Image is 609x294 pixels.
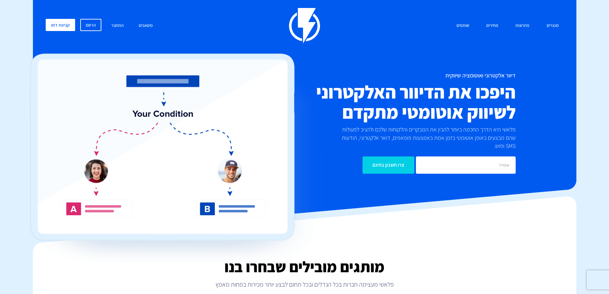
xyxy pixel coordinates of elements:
input: אימייל [416,156,516,174]
a: פתרונות [511,19,534,33]
p: פלאשי היא הדרך החכמה ביותר להבין את המבקרים והלקוחות שלכם ולהגיב לפעולות שהם מבצעים באופן אוטומטי... [331,125,516,150]
a: התחבר [106,19,129,33]
h2: מותגים מובילים שבחרו בנו [33,258,576,275]
h1: דיוור אלקטרוני ואוטומציה שיווקית [266,72,516,79]
h2: היפכו את הדיוור האלקטרוני לשיווק אוטומטי מתקדם [266,82,516,122]
a: מוצרים [542,19,564,33]
p: פלאשי מעצימה חברות בכל הגדלים ובכל תחום לבצע יותר מכירות בפחות מאמץ [33,280,576,289]
a: הרשם [80,19,101,31]
a: קביעת דמו [46,19,75,31]
input: צרו חשבון בחינם [363,156,414,174]
a: מחירים [481,19,503,33]
a: משאבים [134,19,158,33]
a: שותפים [452,19,474,33]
